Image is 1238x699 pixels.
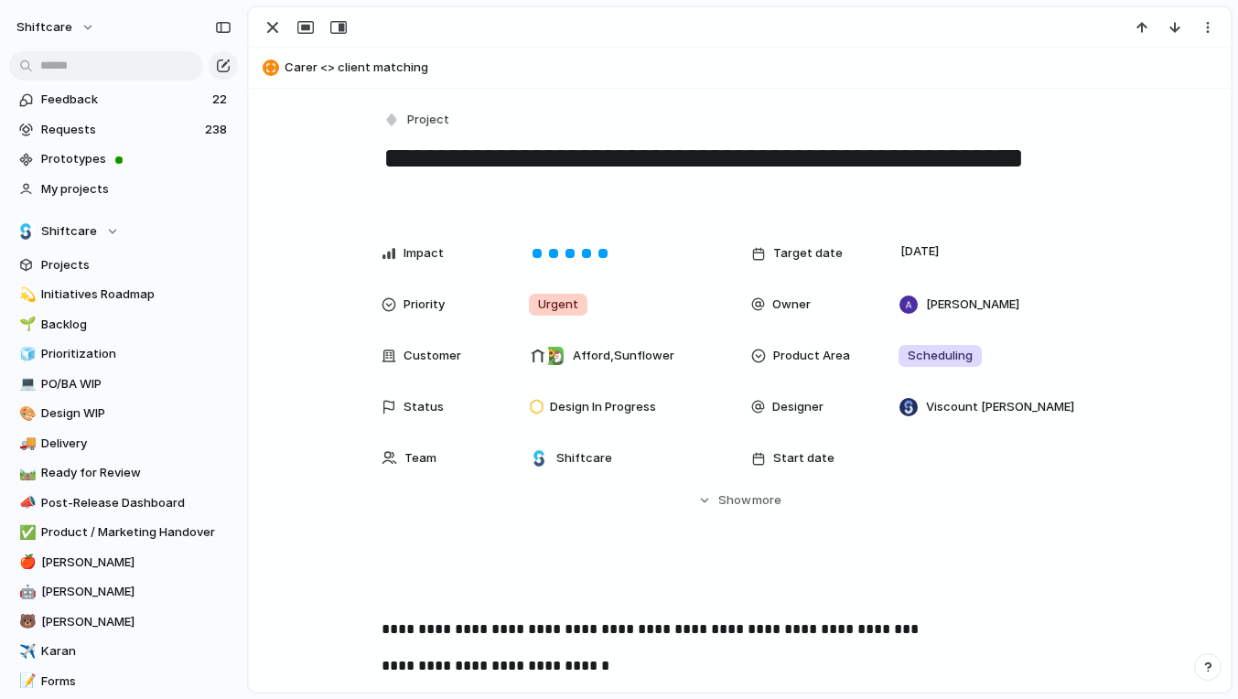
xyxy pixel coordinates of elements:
div: 💫 [19,285,32,306]
a: 🛤️Ready for Review [9,459,238,487]
button: 🎨 [16,404,35,423]
span: [PERSON_NAME] [926,296,1019,314]
button: shiftcare [8,13,104,42]
a: 📝Forms [9,668,238,695]
button: 🤖 [16,583,35,601]
span: Prototypes [41,150,231,168]
span: Feedback [41,91,207,109]
span: Product / Marketing Handover [41,523,231,542]
span: Post-Release Dashboard [41,494,231,512]
span: Owner [772,296,811,314]
button: ✅ [16,523,35,542]
span: Shiftcare [41,222,97,241]
span: Ready for Review [41,464,231,482]
span: Carer <> client matching [285,59,1222,77]
div: 🍎 [19,552,32,573]
div: 🚚 [19,433,32,454]
span: [PERSON_NAME] [41,613,231,631]
span: Team [404,449,436,468]
a: My projects [9,176,238,203]
span: Scheduling [908,347,973,365]
span: Target date [773,244,843,263]
span: Karan [41,642,231,661]
div: 🌱 [19,314,32,335]
a: Projects [9,252,238,279]
button: 🛤️ [16,464,35,482]
span: 22 [212,91,231,109]
a: ✈️Karan [9,638,238,665]
a: 🎨Design WIP [9,400,238,427]
span: Projects [41,256,231,274]
div: 🐻 [19,611,32,632]
button: Shiftcare [9,218,238,245]
div: 📣 [19,492,32,513]
div: 💻 [19,373,32,394]
button: Showmore [382,484,1099,517]
a: 🚚Delivery [9,430,238,457]
button: 🐻 [16,613,35,631]
button: 🍎 [16,554,35,572]
span: Afford , Sunflower [573,347,674,365]
span: Product Area [773,347,850,365]
span: Priority [404,296,445,314]
span: Customer [404,347,461,365]
span: [PERSON_NAME] [41,554,231,572]
button: Carer <> client matching [257,53,1222,82]
span: Backlog [41,316,231,334]
a: Feedback22 [9,86,238,113]
span: more [752,491,781,510]
span: Show [718,491,751,510]
button: 🌱 [16,316,35,334]
span: shiftcare [16,18,72,37]
a: 🍎[PERSON_NAME] [9,549,238,576]
div: 🤖 [19,582,32,603]
button: 🧊 [16,345,35,363]
button: 💫 [16,285,35,304]
button: ✈️ [16,642,35,661]
span: Delivery [41,435,231,453]
span: Viscount [PERSON_NAME] [926,398,1074,416]
a: 🧊Prioritization [9,340,238,368]
span: My projects [41,180,231,199]
div: 🛤️ [19,463,32,484]
span: Designer [772,398,824,416]
div: 🎨 [19,403,32,425]
span: Prioritization [41,345,231,363]
a: 🐻[PERSON_NAME] [9,608,238,636]
span: Forms [41,672,231,691]
span: [DATE] [896,241,944,263]
button: Project [380,107,455,134]
a: 🌱Backlog [9,311,238,339]
div: 🧊 [19,344,32,365]
button: 📣 [16,494,35,512]
span: Design In Progress [550,398,656,416]
span: Design WIP [41,404,231,423]
a: Prototypes [9,145,238,173]
span: Project [407,111,449,129]
span: Start date [773,449,834,468]
a: Requests238 [9,116,238,144]
div: 📝 [19,671,32,692]
div: ✅ [19,522,32,543]
div: ✈️ [19,641,32,662]
a: ✅Product / Marketing Handover [9,519,238,546]
span: Impact [404,244,444,263]
a: 💻PO/BA WIP [9,371,238,398]
button: 📝 [16,672,35,691]
span: 238 [205,121,231,139]
div: 📣Post-Release Dashboard [9,489,238,517]
span: Urgent [538,296,578,314]
button: 🚚 [16,435,35,453]
a: 🤖[PERSON_NAME] [9,578,238,606]
span: PO/BA WIP [41,375,231,393]
a: 💫Initiatives Roadmap [9,281,238,308]
span: [PERSON_NAME] [41,583,231,601]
